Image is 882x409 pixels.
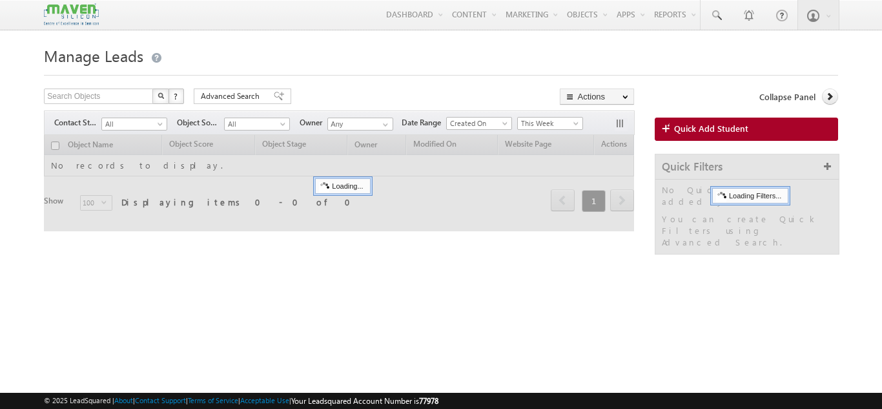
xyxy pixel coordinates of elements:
[300,117,327,129] span: Owner
[419,396,438,406] span: 77978
[518,118,579,129] span: This Week
[135,396,186,404] a: Contact Support
[174,90,179,101] span: ?
[44,45,143,66] span: Manage Leads
[102,118,163,130] span: All
[101,118,167,131] a: All
[327,118,393,131] input: Type to Search
[44,3,98,26] img: Custom Logo
[177,117,224,129] span: Object Source
[188,396,238,404] a: Terms of Service
[315,178,370,194] div: Loading...
[560,89,634,105] button: Actions
[54,117,101,129] span: Contact Stage
[44,395,438,407] span: © 2025 LeadSquared | | | | |
[158,92,164,99] img: Search
[759,91,815,103] span: Collapse Panel
[376,118,392,131] a: Show All Items
[402,117,446,129] span: Date Range
[240,396,289,404] a: Acceptable Use
[114,396,133,404] a: About
[446,117,512,130] a: Created On
[674,123,748,134] span: Quick Add Student
[517,117,583,130] a: This Week
[224,118,290,131] a: All
[201,90,263,102] span: Advanced Search
[225,118,286,130] span: All
[291,396,438,406] span: Your Leadsquared Account Number is
[447,118,508,129] span: Created On
[712,188,788,204] div: Loading Filters...
[169,89,184,104] button: ?
[655,118,838,141] a: Quick Add Student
